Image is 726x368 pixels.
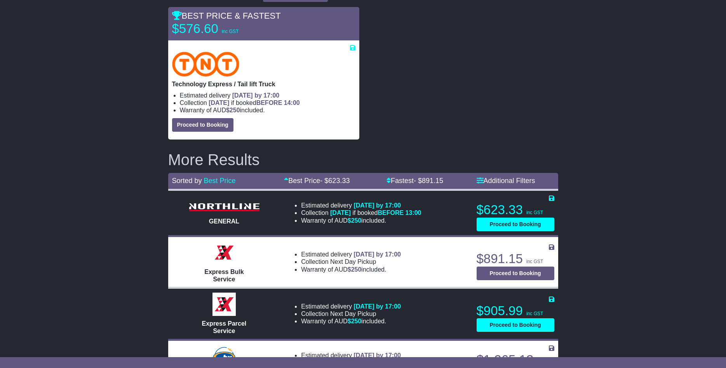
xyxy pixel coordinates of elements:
button: Proceed to Booking [477,318,554,332]
li: Warranty of AUD included. [301,217,421,224]
li: Collection [180,99,355,106]
button: Proceed to Booking [477,218,554,231]
span: [DATE] [330,209,351,216]
span: Sorted by [172,177,202,185]
span: GENERAL [209,218,239,225]
span: inc GST [526,259,543,264]
span: inc GST [526,210,543,215]
span: if booked [330,209,421,216]
h2: More Results [168,151,558,168]
span: 13:00 [406,209,421,216]
img: Northline Distribution: GENERAL [185,201,263,214]
a: Additional Filters [477,177,535,185]
span: Express Bulk Service [204,269,244,283]
span: $ [226,107,240,113]
a: Best Price- $623.33 [284,177,350,185]
li: Warranty of AUD included. [301,266,401,273]
span: 623.33 [328,177,350,185]
span: [DATE] by 17:00 [353,352,401,359]
li: Estimated delivery [301,352,421,359]
button: Proceed to Booking [172,118,233,132]
li: Estimated delivery [301,251,401,258]
p: $905.99 [477,303,554,319]
span: Express Parcel Service [202,320,247,334]
span: $ [348,318,362,324]
a: Fastest- $891.15 [387,177,443,185]
span: 250 [230,107,240,113]
p: $891.15 [477,251,554,267]
span: 250 [351,318,362,324]
span: 14:00 [284,99,300,106]
span: 250 [351,217,362,224]
li: Estimated delivery [301,303,401,310]
span: - $ [414,177,443,185]
span: [DATE] by 17:00 [353,251,401,258]
span: [DATE] by 17:00 [353,202,401,209]
li: Collection [301,310,401,317]
li: Warranty of AUD included. [180,106,355,114]
button: Proceed to Booking [477,267,554,280]
li: Collection [301,258,401,265]
span: BEFORE [378,209,404,216]
li: Collection [301,209,421,216]
p: $623.33 [477,202,554,218]
span: [DATE] by 17:00 [232,92,280,99]
span: Next Day Pickup [330,258,376,265]
span: BEST PRICE & FASTEST [172,11,281,21]
img: TNT Domestic: Technology Express / Tail lift Truck [172,52,240,77]
span: $ [348,217,362,224]
span: [DATE] by 17:00 [353,303,401,310]
span: inc GST [526,311,543,316]
span: - $ [320,177,350,185]
li: Estimated delivery [180,92,355,99]
span: if booked [209,99,299,106]
li: Warranty of AUD included. [301,317,401,325]
span: inc GST [222,29,239,34]
p: $576.60 [172,21,269,37]
li: Estimated delivery [301,202,421,209]
a: Best Price [204,177,236,185]
span: $ [348,266,362,273]
span: BEFORE [256,99,282,106]
p: Technology Express / Tail lift Truck [172,80,355,88]
img: Border Express: Express Bulk Service [212,241,236,264]
p: $1,265.13 [477,352,554,368]
span: Next Day Pickup [330,310,376,317]
span: [DATE] [209,99,229,106]
span: 891.15 [422,177,443,185]
img: Border Express: Express Parcel Service [212,293,236,316]
span: 250 [351,266,362,273]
